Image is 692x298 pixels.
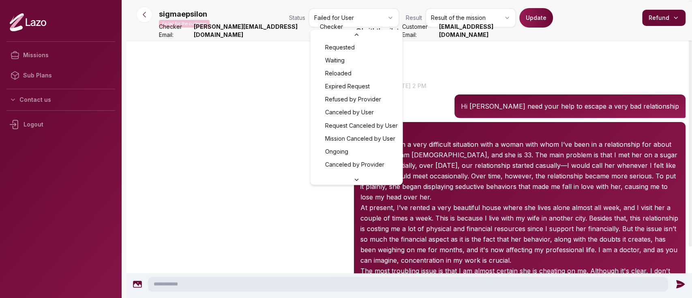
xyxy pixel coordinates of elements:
[325,160,384,168] span: Canceled by Provider
[325,121,397,129] span: Request Canceled by User
[325,108,373,116] span: Canceled by User
[325,134,395,142] span: Mission Canceled by User
[325,173,367,181] span: Expired Mission
[325,43,354,51] span: Requested
[325,69,351,77] span: Reloaded
[325,95,381,103] span: Refused by Provider
[325,56,344,64] span: Waiting
[325,82,369,90] span: Expired Request
[325,147,348,155] span: Ongoing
